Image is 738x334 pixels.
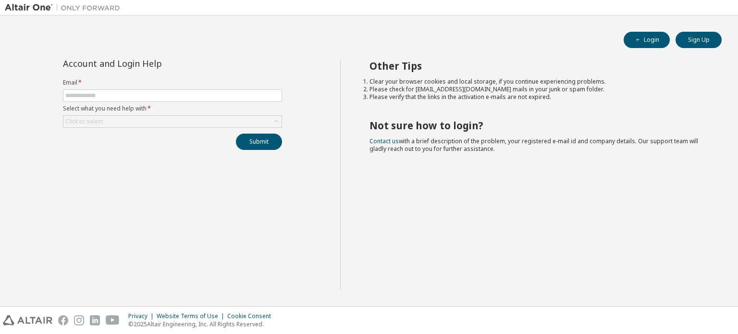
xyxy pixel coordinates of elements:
[369,86,705,93] li: Please check for [EMAIL_ADDRESS][DOMAIN_NAME] mails in your junk or spam folder.
[63,105,282,112] label: Select what you need help with
[65,118,103,125] div: Click to select
[369,93,705,101] li: Please verify that the links in the activation e-mails are not expired.
[63,60,238,67] div: Account and Login Help
[676,32,722,48] button: Sign Up
[369,137,399,145] a: Contact us
[236,134,282,150] button: Submit
[106,315,120,325] img: youtube.svg
[63,79,282,87] label: Email
[624,32,670,48] button: Login
[5,3,125,12] img: Altair One
[369,60,705,72] h2: Other Tips
[369,137,698,153] span: with a brief description of the problem, your registered e-mail id and company details. Our suppo...
[128,320,277,328] p: © 2025 Altair Engineering, Inc. All Rights Reserved.
[369,119,705,132] h2: Not sure how to login?
[157,312,227,320] div: Website Terms of Use
[3,315,52,325] img: altair_logo.svg
[128,312,157,320] div: Privacy
[74,315,84,325] img: instagram.svg
[90,315,100,325] img: linkedin.svg
[58,315,68,325] img: facebook.svg
[369,78,705,86] li: Clear your browser cookies and local storage, if you continue experiencing problems.
[227,312,277,320] div: Cookie Consent
[63,116,282,127] div: Click to select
